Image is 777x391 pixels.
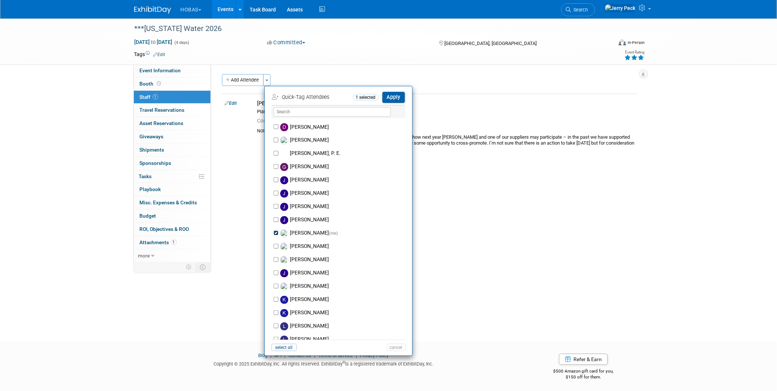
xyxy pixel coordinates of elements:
[257,109,635,115] div: Planner
[278,174,408,187] label: [PERSON_NAME]
[134,39,173,45] span: [DATE] [DATE]
[140,107,185,113] span: Travel Reservations
[140,213,156,219] span: Budget
[289,134,635,153] li: Would you put on your radar that for the [US_STATE] Water show next year [PERSON_NAME] and one of...
[222,74,264,86] button: Add Attendee
[139,173,152,179] span: Tasks
[278,121,408,134] label: [PERSON_NAME]
[278,307,408,320] label: [PERSON_NAME]
[354,353,359,358] span: |
[280,309,288,317] img: K.jpg
[140,200,197,205] span: Misc. Expenses & Credits
[140,226,189,232] span: ROI, Objectives & ROO
[134,236,211,249] a: Attachments1
[280,203,288,211] img: J.jpg
[140,160,171,166] span: Sponsorships
[150,39,157,45] span: to
[624,51,644,54] div: Event Rating
[278,134,408,147] label: [PERSON_NAME]
[627,40,645,45] div: In-Person
[271,344,297,351] button: select all
[343,360,345,364] sup: ®
[524,374,643,380] div: $150 off for them.
[329,231,338,236] span: (me)
[140,186,161,192] span: Playbook
[140,239,177,245] span: Attachments
[561,3,595,16] a: Search
[278,160,408,174] label: [PERSON_NAME]
[360,353,389,358] a: Privacy Policy
[280,269,288,277] img: J.jpg
[132,22,601,35] div: ***[US_STATE] Water 2026
[280,216,288,224] img: J.jpg
[195,262,211,272] td: Toggle Event Tabs
[140,68,181,73] span: Event Information
[278,147,408,160] label: [PERSON_NAME], P. E.
[257,118,274,124] span: Cost: $
[140,147,164,153] span: Shipments
[134,249,211,262] a: more
[257,118,287,124] span: 0.00
[280,190,288,198] img: J.jpg
[134,6,171,14] img: ExhibitDay
[174,40,190,45] span: (4 days)
[280,336,288,344] img: L.jpg
[183,262,196,272] td: Personalize Event Tab Strip
[278,200,408,214] label: [PERSON_NAME]
[134,183,211,196] a: Playbook
[258,353,267,358] a: Blog
[171,239,177,245] span: 1
[274,353,281,358] a: API
[134,104,211,117] a: Travel Reservations
[278,253,408,267] label: [PERSON_NAME]
[153,94,158,100] span: 1
[278,227,408,240] label: [PERSON_NAME]
[571,7,588,13] span: Search
[569,38,645,49] div: Event Format
[278,320,408,333] label: [PERSON_NAME]
[134,143,211,156] a: Shipments
[134,64,211,77] a: Event Information
[134,117,211,130] a: Asset Reservations
[264,39,308,46] button: Committed
[134,51,166,58] td: Tags
[140,81,163,87] span: Booth
[134,130,211,143] a: Giveaways
[387,344,406,351] button: cancel
[282,94,295,100] i: Quick
[134,359,513,367] div: Copyright © 2025 ExhibitDay, Inc. All rights reserved. ExhibitDay is a registered trademark of Ex...
[280,123,288,131] img: D.jpg
[134,196,211,209] a: Misc. Expenses & Credits
[134,91,211,104] a: Staff1
[153,52,166,57] a: Edit
[134,210,211,222] a: Budget
[278,214,408,227] label: [PERSON_NAME]
[140,120,184,126] span: Asset Reservations
[278,267,408,280] label: [PERSON_NAME]
[225,101,237,106] a: Edit
[140,94,158,100] span: Staff
[272,91,351,103] td: -Tag Attendees
[318,353,353,358] a: Terms of Service
[138,253,150,259] span: more
[288,353,311,358] a: Contact Us
[278,280,408,293] label: [PERSON_NAME]
[257,128,271,134] div: Notes:
[268,353,273,358] span: |
[140,134,164,139] span: Giveaways
[312,353,317,358] span: |
[605,4,636,12] img: Jerry Peck
[559,354,608,365] a: Refer & Earn
[134,77,211,90] a: Booth
[280,176,288,184] img: J.jpg
[280,163,288,171] img: G.jpg
[134,170,211,183] a: Tasks
[282,353,287,358] span: |
[382,92,405,103] button: Apply
[134,157,211,170] a: Sponsorships
[278,293,408,307] label: [PERSON_NAME]
[445,41,537,46] span: [GEOGRAPHIC_DATA], [GEOGRAPHIC_DATA]
[274,128,635,152] div: Note from [PERSON_NAME] [DATE] for consideration on staff:
[353,94,379,101] span: 1 selected
[156,81,163,86] span: Booth not reserved yet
